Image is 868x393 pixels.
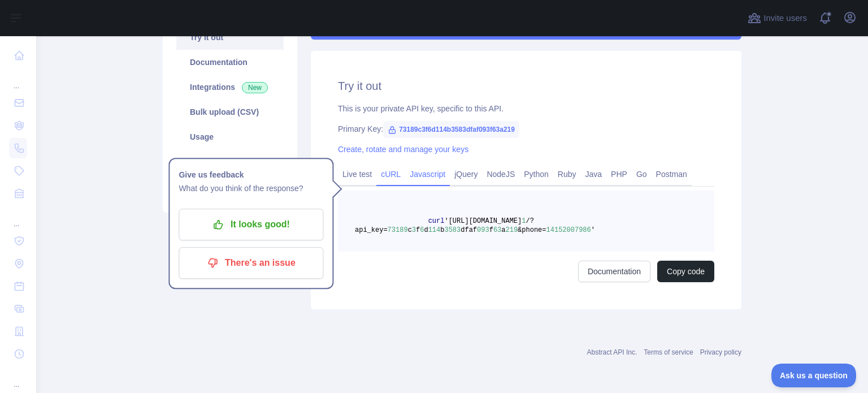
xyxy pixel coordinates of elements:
a: Ruby [553,165,581,183]
a: Python [519,165,553,183]
a: Postman [652,165,692,183]
a: Terms of service [644,348,693,356]
a: cURL [376,165,405,183]
span: 219 [506,226,518,234]
div: This is your private API key, specific to this API. [338,103,714,114]
div: Primary Key: [338,123,714,135]
button: There's an issue [179,247,323,279]
span: ' [591,226,595,234]
span: d [424,226,428,234]
span: 093 [477,226,489,234]
a: Java [581,165,607,183]
iframe: Toggle Customer Support [771,364,857,387]
a: NodeJS [482,165,519,183]
span: curl [428,217,445,225]
button: Copy code [657,261,714,282]
span: 14152007986 [546,226,591,234]
a: Integrations New [176,75,284,100]
p: What do you think of the response? [179,182,323,195]
div: ... [9,68,27,90]
a: PHP [606,165,632,183]
span: f [416,226,420,234]
span: dfaf [461,226,477,234]
span: a [501,226,505,234]
a: jQuery [450,165,482,183]
button: Invite users [745,9,809,27]
div: ... [9,206,27,228]
span: New [242,82,268,93]
a: Documentation [176,50,284,75]
span: 73189 [388,226,408,234]
span: &phone= [518,226,546,234]
a: Live test [338,165,376,183]
span: 63 [493,226,501,234]
a: Abstract API Inc. [587,348,637,356]
a: Go [632,165,652,183]
span: 3583 [444,226,461,234]
a: Settings [176,149,284,174]
button: It looks good! [179,209,323,240]
a: Create, rotate and manage your keys [338,145,468,154]
a: Documentation [578,261,650,282]
p: It looks good! [187,215,315,234]
a: Bulk upload (CSV) [176,100,284,124]
a: Usage [176,124,284,149]
span: c [408,226,412,234]
a: Privacy policy [700,348,741,356]
a: Try it out [176,25,284,50]
div: ... [9,366,27,389]
span: Invite users [763,12,807,25]
h1: Give us feedback [179,168,323,182]
span: 114 [428,226,441,234]
a: Javascript [405,165,450,183]
span: b [440,226,444,234]
h2: Try it out [338,78,714,94]
span: 73189c3f6d114b3583dfaf093f63a219 [383,121,519,138]
span: 1 [522,217,526,225]
span: f [489,226,493,234]
span: 3 [412,226,416,234]
span: 6 [420,226,424,234]
span: '[URL][DOMAIN_NAME] [444,217,522,225]
p: There's an issue [187,253,315,273]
